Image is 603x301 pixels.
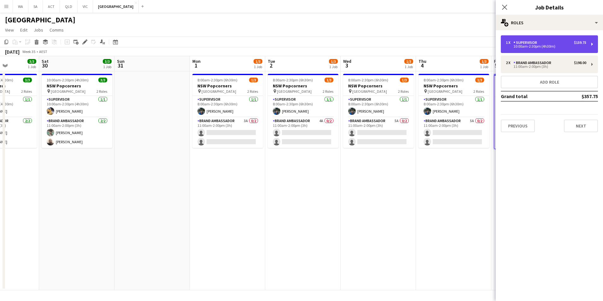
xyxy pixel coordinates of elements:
span: 1/3 [254,59,262,64]
app-job-card: 8:00am-2:30pm (6h30m)1/3NSW Popcorners [GEOGRAPHIC_DATA]2 RolesSupervisor1/18:00am-2:30pm (6h30m)... [343,74,414,148]
span: 2 Roles [21,89,32,94]
span: [GEOGRAPHIC_DATA] [51,89,85,94]
h3: NSW Popcorners [343,83,414,89]
span: Edit [20,27,27,33]
app-card-role: Supervisor1/18:00am-2:30pm (6h30m)[PERSON_NAME] [192,96,263,117]
app-card-role: Brand Ambassador4A0/211:00am-2:00pm (3h) [495,118,564,149]
span: 3/3 [103,59,112,64]
span: Tue [268,58,275,64]
app-job-card: 10:00am-2:30pm (4h30m)3/3NSW Popcorners [GEOGRAPHIC_DATA]2 RolesSupervisor1/110:00am-2:30pm (4h30... [42,74,112,148]
app-job-card: 10:00am-2:30pm (4h30m)0/3NSW Popcorners [GEOGRAPHIC_DATA]2 RolesSupervisor0/110:00am-2:30pm (4h30... [494,74,565,149]
app-card-role: Brand Ambassador4A0/211:00am-2:00pm (3h) [268,117,338,148]
span: 3/3 [98,78,107,82]
span: 2 Roles [473,89,484,94]
span: 1/3 [404,59,413,64]
div: Supervisor [513,40,540,45]
span: 3/3 [23,78,32,82]
span: 2 Roles [97,89,107,94]
app-card-role: Supervisor1/18:00am-2:30pm (6h30m)[PERSON_NAME] [343,96,414,117]
span: Mon [192,58,201,64]
span: Comms [50,27,64,33]
app-card-role: Supervisor1/18:00am-2:30pm (6h30m)[PERSON_NAME] [268,96,338,117]
div: 11:00am-2:00pm (3h) [506,65,586,68]
app-card-role: Brand Ambassador5A0/211:00am-2:00pm (3h) [343,117,414,148]
span: 31 [116,62,125,69]
span: 8:00am-2:30pm (6h30m) [424,78,464,82]
div: 1 Job [329,64,337,69]
span: Sat [42,58,49,64]
span: 2 Roles [398,89,409,94]
div: [DATE] [5,49,20,55]
span: 2 Roles [247,89,258,94]
span: View [5,27,14,33]
app-card-role: Brand Ambassador5A0/211:00am-2:00pm (3h) [419,117,489,148]
div: 8:00am-2:30pm (6h30m)1/3NSW Popcorners [GEOGRAPHIC_DATA]2 RolesSupervisor1/18:00am-2:30pm (6h30m)... [419,74,489,148]
div: 1 Job [103,64,111,69]
td: $357.75 [561,91,598,101]
span: 1 [191,62,201,69]
div: AEST [39,49,47,54]
td: Grand total [501,91,561,101]
h3: NSW Popcorners [42,83,112,89]
button: SA [28,0,43,13]
div: Roles [496,15,603,30]
h3: NSW Popcorners [419,83,489,89]
app-card-role: Brand Ambassador2/211:00am-2:00pm (3h)[PERSON_NAME][PERSON_NAME] [42,117,112,148]
span: 2 [267,62,275,69]
span: Week 35 [21,49,37,54]
span: 1/3 [475,78,484,82]
h3: NSW Popcorners [268,83,338,89]
span: 3 [342,62,351,69]
span: 1/3 [329,59,338,64]
span: 1/3 [249,78,258,82]
button: QLD [60,0,78,13]
h1: [GEOGRAPHIC_DATA] [5,15,75,25]
app-card-role: Supervisor1/110:00am-2:30pm (4h30m)[PERSON_NAME] [42,96,112,117]
div: 2 x [506,61,513,65]
button: WA [13,0,28,13]
a: Jobs [31,26,46,34]
button: Next [564,120,598,132]
span: 4 [418,62,426,69]
app-job-card: 8:00am-2:30pm (6h30m)1/3NSW Popcorners [GEOGRAPHIC_DATA]2 RolesSupervisor1/18:00am-2:30pm (6h30m)... [268,74,338,148]
span: 5 [493,62,499,69]
span: [GEOGRAPHIC_DATA] [202,89,236,94]
h3: Job Details [496,3,603,11]
button: ACT [43,0,60,13]
div: 1 Job [480,64,488,69]
span: Jobs [34,27,43,33]
span: [GEOGRAPHIC_DATA] [277,89,312,94]
span: 1/3 [480,59,489,64]
button: Previous [501,120,535,132]
span: [GEOGRAPHIC_DATA] [352,89,387,94]
a: Comms [47,26,66,34]
div: $159.75 [574,40,586,45]
span: 8:00am-2:30pm (6h30m) [348,78,388,82]
span: 1/3 [400,78,409,82]
span: Thu [419,58,426,64]
span: Sun [117,58,125,64]
button: [GEOGRAPHIC_DATA] [93,0,139,13]
button: VIC [78,0,93,13]
button: Add role [501,76,598,88]
app-card-role: Supervisor1/18:00am-2:30pm (6h30m)[PERSON_NAME] [419,96,489,117]
div: 1 x [506,40,513,45]
app-card-role: Brand Ambassador3A0/211:00am-2:00pm (3h) [192,117,263,148]
span: 8:00am-2:30pm (6h30m) [197,78,237,82]
app-job-card: 8:00am-2:30pm (6h30m)1/3NSW Popcorners [GEOGRAPHIC_DATA]2 RolesSupervisor1/18:00am-2:30pm (6h30m)... [192,74,263,148]
a: Edit [18,26,30,34]
span: 3/3 [27,59,36,64]
h3: NSW Popcorners [495,84,564,89]
div: Brand Ambassador [513,61,554,65]
span: 10:00am-2:30pm (4h30m) [47,78,89,82]
app-card-role: Supervisor0/110:00am-2:30pm (4h30m) [495,97,564,118]
div: 1 Job [254,64,262,69]
div: $198.00 [574,61,586,65]
div: 1 Job [405,64,413,69]
span: 8:00am-2:30pm (6h30m) [273,78,313,82]
span: 2 Roles [323,89,333,94]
